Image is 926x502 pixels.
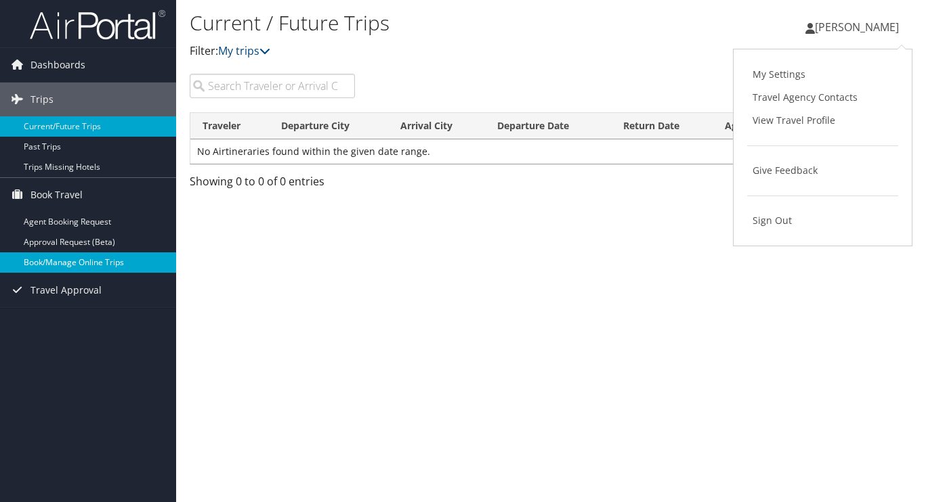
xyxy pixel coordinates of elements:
span: Trips [30,83,54,116]
a: My trips [218,43,270,58]
input: Search Traveler or Arrival City [190,74,355,98]
span: Book Travel [30,178,83,212]
th: Agency Locator: activate to sort column ascending [713,113,837,139]
span: Travel Approval [30,273,102,307]
a: [PERSON_NAME] [805,7,912,47]
img: airportal-logo.png [30,9,165,41]
a: My Settings [747,63,898,86]
th: Arrival City: activate to sort column ascending [388,113,484,139]
th: Traveler: activate to sort column ascending [190,113,269,139]
p: Filter: [190,43,671,60]
span: Dashboards [30,48,85,82]
a: View Travel Profile [747,109,898,132]
div: Showing 0 to 0 of 0 entries [190,173,355,196]
th: Departure City: activate to sort column ascending [269,113,388,139]
h1: Current / Future Trips [190,9,671,37]
span: [PERSON_NAME] [815,20,899,35]
a: Travel Agency Contacts [747,86,898,109]
a: Sign Out [747,209,898,232]
th: Return Date: activate to sort column ascending [611,113,713,139]
a: Give Feedback [747,159,898,182]
td: No Airtineraries found within the given date range. [190,139,912,164]
th: Departure Date: activate to sort column descending [485,113,612,139]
